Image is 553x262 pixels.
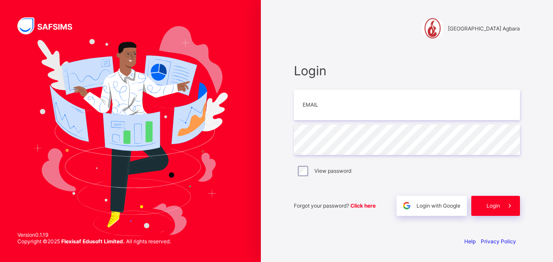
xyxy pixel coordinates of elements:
label: View password [314,168,351,174]
span: Login with Google [416,202,460,209]
img: SAFSIMS Logo [17,17,83,34]
span: [GEOGRAPHIC_DATA] Agbara [448,25,520,32]
span: Copyright © 2025 All rights reserved. [17,238,171,245]
span: Login [294,63,520,78]
a: Click here [350,202,376,209]
span: Forgot your password? [294,202,376,209]
img: google.396cfc9801f0270233282035f929180a.svg [402,201,412,211]
img: Hero Image [33,26,228,236]
a: Privacy Policy [481,238,516,245]
span: Login [486,202,500,209]
strong: Flexisaf Edusoft Limited. [61,238,125,245]
a: Help [464,238,476,245]
span: Version 0.1.19 [17,232,171,238]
